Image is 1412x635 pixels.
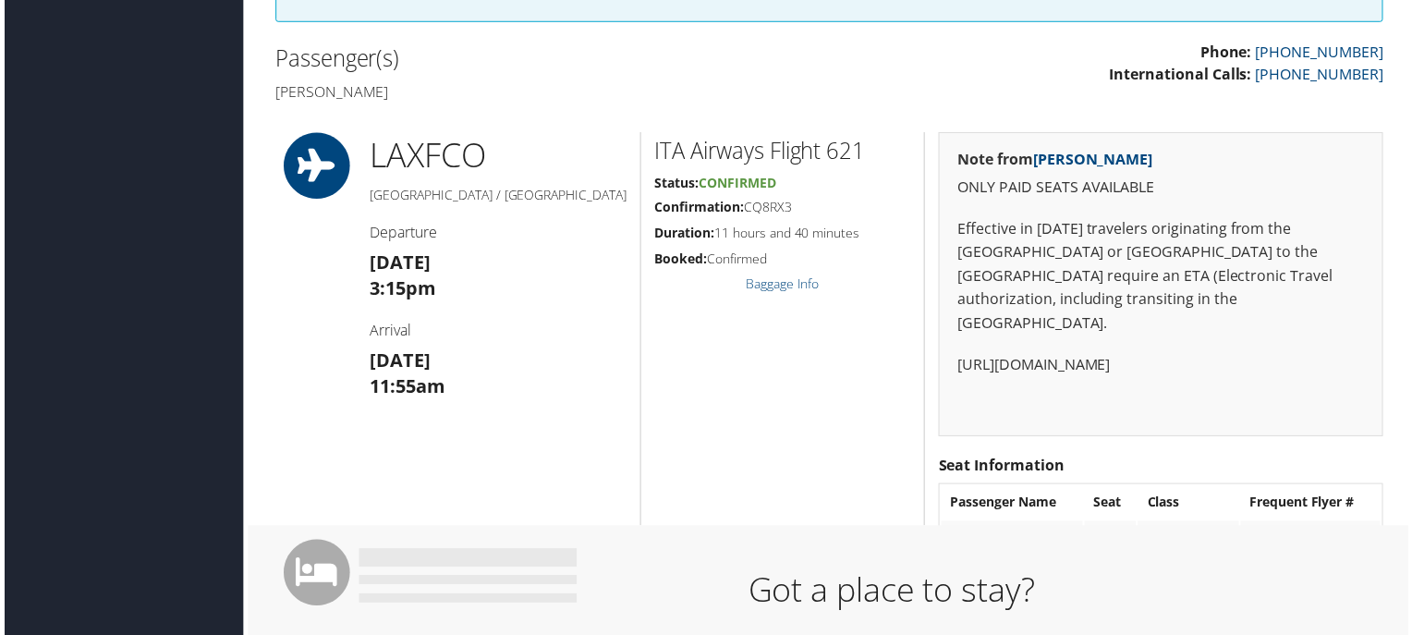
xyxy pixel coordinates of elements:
strong: Confirmation: [654,200,744,217]
a: [PHONE_NUMBER] [1259,42,1387,62]
p: Effective in [DATE] travelers originating from the [GEOGRAPHIC_DATA] or [GEOGRAPHIC_DATA] to the ... [959,219,1368,337]
h4: [PERSON_NAME] [273,82,816,103]
strong: 11:55am [368,376,444,401]
p: ONLY PAID SEATS AVAILABLE [959,177,1368,201]
h5: 11 hours and 40 minutes [654,226,911,244]
td: [PERSON_NAME] [943,524,1085,557]
strong: Phone: [1203,42,1255,62]
strong: Booked: [654,251,707,269]
p: [URL][DOMAIN_NAME] [959,356,1368,380]
span: Confirmed [699,175,776,192]
h5: [GEOGRAPHIC_DATA] / [GEOGRAPHIC_DATA] [368,187,626,205]
strong: Duration: [654,226,714,243]
a: [PERSON_NAME] [1035,150,1155,170]
a: Baggage Info [746,276,820,294]
h5: Confirmed [654,251,911,270]
strong: International Calls: [1112,65,1255,85]
th: Seat [1087,489,1139,522]
h4: Departure [368,224,626,244]
strong: [DATE] [368,350,429,375]
td: Business (I) [1140,524,1241,557]
th: Class [1140,489,1241,522]
strong: 3:15pm [368,277,434,302]
a: [PHONE_NUMBER] [1259,65,1387,85]
strong: [DATE] [368,251,429,276]
th: Passenger Name [943,489,1085,522]
strong: Status: [654,175,699,192]
h2: Passenger(s) [273,43,816,75]
th: Frequent Flyer # [1244,489,1384,522]
strong: Seat Information [940,458,1066,478]
h2: ITA Airways Flight 621 [654,136,911,167]
h1: LAX FCO [368,133,626,179]
h4: Arrival [368,322,626,342]
strong: Note from [959,150,1155,170]
h5: CQ8RX3 [654,200,911,218]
